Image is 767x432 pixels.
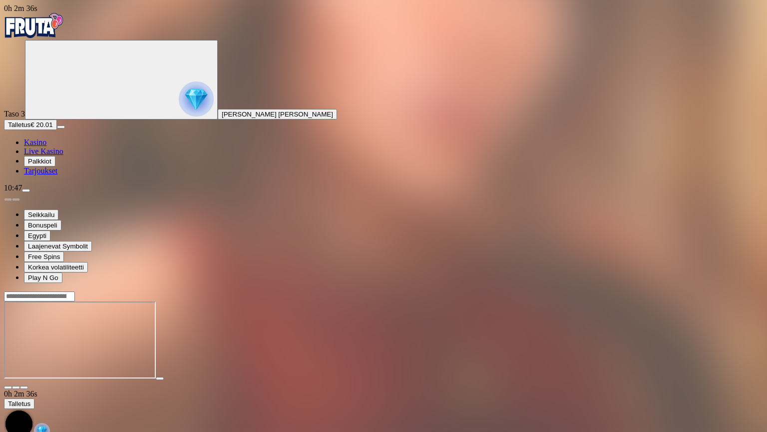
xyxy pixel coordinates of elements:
[8,121,30,128] span: Talletus
[20,386,28,389] button: fullscreen-exit icon
[8,400,30,407] span: Talletus
[28,232,46,239] span: Egypti
[4,301,156,378] iframe: Cat Wilde And the Doom of Dead
[12,386,20,389] button: chevron-down icon
[222,110,333,118] span: [PERSON_NAME] [PERSON_NAME]
[4,386,12,389] button: close icon
[4,183,22,192] span: 10:47
[24,156,55,166] button: Palkkiot
[28,274,58,281] span: Play N Go
[28,253,60,260] span: Free Spins
[28,263,84,271] span: Korkea volatiliteetti
[28,157,51,165] span: Palkkiot
[22,189,30,192] button: menu
[4,13,64,38] img: Fruta
[28,211,54,218] span: Seikkailu
[30,121,52,128] span: € 20.01
[4,138,763,175] nav: Main menu
[25,40,218,119] button: reward progress
[179,81,214,116] img: reward progress
[24,220,61,230] button: Bonuspeli
[28,221,57,229] span: Bonuspeli
[24,138,46,146] a: Kasino
[12,198,20,201] button: next slide
[156,377,164,380] button: play icon
[24,241,92,251] button: Laajenevat Symbolit
[24,230,50,241] button: Egypti
[4,119,57,130] button: Talletusplus icon€ 20.01
[24,251,64,262] button: Free Spins
[24,272,62,283] button: Play N Go
[24,166,57,175] a: Tarjoukset
[24,209,58,220] button: Seikkailu
[218,109,337,119] button: [PERSON_NAME] [PERSON_NAME]
[4,13,763,175] nav: Primary
[57,125,65,128] button: menu
[4,109,25,118] span: Taso 3
[28,242,88,250] span: Laajenevat Symbolit
[4,291,75,301] input: Search
[4,198,12,201] button: prev slide
[4,398,34,409] button: Talletus
[24,147,63,155] a: Live Kasino
[4,389,37,398] span: user session time
[24,262,88,272] button: Korkea volatiliteetti
[4,4,37,12] span: user session time
[4,31,64,39] a: Fruta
